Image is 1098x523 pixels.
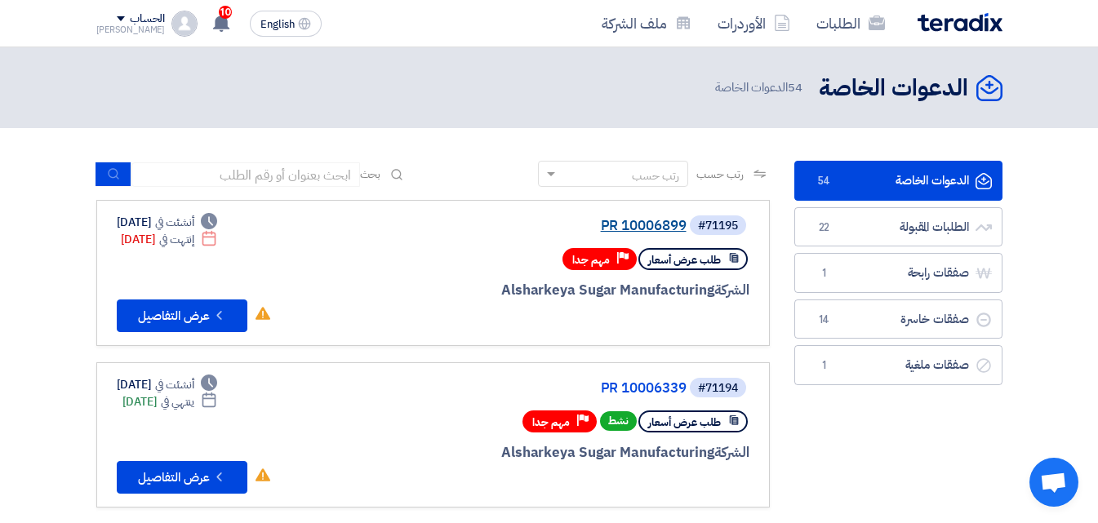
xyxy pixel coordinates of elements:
[714,280,749,300] span: الشركة
[788,78,802,96] span: 54
[815,173,834,189] span: 54
[117,461,247,494] button: عرض التفاصيل
[117,299,247,332] button: عرض التفاصيل
[171,11,198,37] img: profile_test.png
[117,376,218,393] div: [DATE]
[648,252,721,268] span: طلب عرض أسعار
[159,231,194,248] span: إنتهت في
[155,376,194,393] span: أنشئت في
[815,357,834,374] span: 1
[803,4,898,42] a: الطلبات
[360,381,687,396] a: PR 10006339
[250,11,322,37] button: English
[131,162,360,187] input: ابحث بعنوان أو رقم الطلب
[794,253,1002,293] a: صفقات رابحة1
[572,252,610,268] span: مهم جدا
[815,312,834,328] span: 14
[219,6,232,19] span: 10
[121,231,218,248] div: [DATE]
[794,207,1002,247] a: الطلبات المقبولة22
[161,393,194,410] span: ينتهي في
[819,73,968,104] h2: الدعوات الخاصة
[696,166,743,183] span: رتب حسب
[589,4,705,42] a: ملف الشركة
[632,167,679,184] div: رتب حسب
[648,414,721,430] span: طلب عرض أسعار
[130,12,165,26] div: الحساب
[357,280,749,301] div: Alsharkeya Sugar Manufacturing
[794,299,1002,339] a: صفقات خاسرة14
[532,414,570,430] span: مهم جدا
[360,166,381,183] span: بحث
[600,411,637,431] span: نشط
[705,4,803,42] a: الأوردرات
[815,219,834,236] span: 22
[815,265,834,281] span: 1
[122,393,218,410] div: [DATE]
[698,383,738,394] div: #71194
[260,19,295,30] span: English
[155,214,194,231] span: أنشئت في
[715,78,805,97] span: الدعوات الخاصة
[117,214,218,231] div: [DATE]
[794,345,1002,385] a: صفقات ملغية1
[698,220,738,232] div: #71195
[1029,458,1078,507] a: Open chat
[794,161,1002,201] a: الدعوات الخاصة54
[714,442,749,463] span: الشركة
[360,219,687,233] a: PR 10006899
[357,442,749,463] div: Alsharkeya Sugar Manufacturing
[96,25,166,34] div: [PERSON_NAME]
[918,13,1002,32] img: Teradix logo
